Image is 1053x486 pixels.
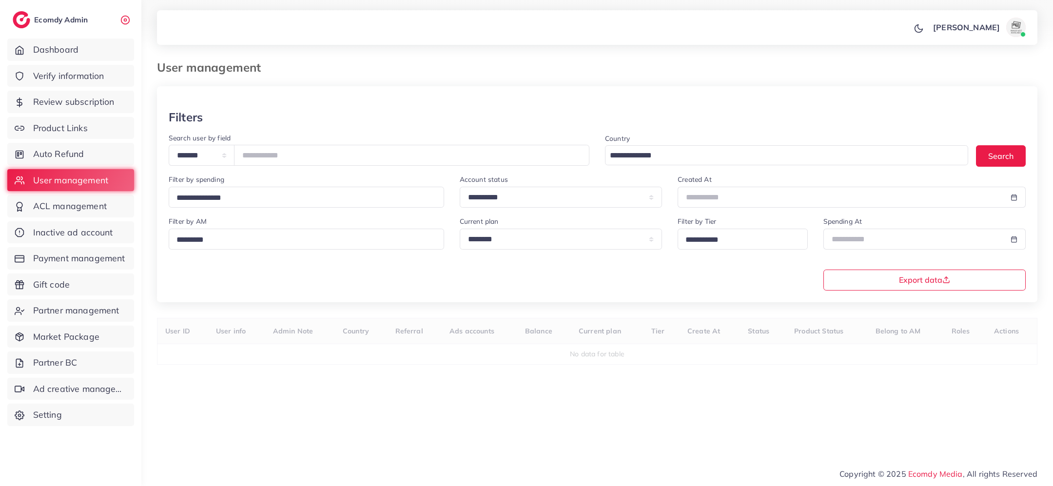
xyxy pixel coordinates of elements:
[605,145,968,165] div: Search for option
[606,148,955,163] input: Search for option
[7,351,134,374] a: Partner BC
[7,91,134,113] a: Review subscription
[33,226,113,239] span: Inactive ad account
[33,96,115,108] span: Review subscription
[7,273,134,296] a: Gift code
[33,122,88,135] span: Product Links
[7,195,134,217] a: ACL management
[33,356,78,369] span: Partner BC
[33,70,104,82] span: Verify information
[33,408,62,421] span: Setting
[605,134,630,143] label: Country
[839,468,1037,480] span: Copyright © 2025
[169,229,444,250] div: Search for option
[1006,18,1026,37] img: avatar
[33,330,99,343] span: Market Package
[928,18,1030,37] a: [PERSON_NAME]avatar
[7,299,134,322] a: Partner management
[460,175,508,184] label: Account status
[169,187,444,208] div: Search for option
[33,252,125,265] span: Payment management
[899,276,950,284] span: Export data
[7,247,134,270] a: Payment management
[7,378,134,400] a: Ad creative management
[13,11,90,28] a: logoEcomdy Admin
[976,145,1026,166] button: Search
[823,270,1026,291] button: Export data
[678,229,807,250] div: Search for option
[7,117,134,139] a: Product Links
[908,469,963,479] a: Ecomdy Media
[13,11,30,28] img: logo
[33,148,84,160] span: Auto Refund
[33,43,78,56] span: Dashboard
[682,233,795,248] input: Search for option
[823,216,862,226] label: Spending At
[7,39,134,61] a: Dashboard
[7,169,134,192] a: User management
[7,65,134,87] a: Verify information
[7,326,134,348] a: Market Package
[678,216,716,226] label: Filter by Tier
[33,200,107,213] span: ACL management
[169,175,224,184] label: Filter by spending
[169,133,231,143] label: Search user by field
[169,110,203,124] h3: Filters
[34,15,90,24] h2: Ecomdy Admin
[7,221,134,244] a: Inactive ad account
[157,60,269,75] h3: User management
[7,404,134,426] a: Setting
[7,143,134,165] a: Auto Refund
[33,278,70,291] span: Gift code
[33,304,119,317] span: Partner management
[169,216,207,226] label: Filter by AM
[173,191,431,206] input: Search for option
[933,21,1000,33] p: [PERSON_NAME]
[173,233,431,248] input: Search for option
[460,216,499,226] label: Current plan
[963,468,1037,480] span: , All rights Reserved
[33,174,108,187] span: User management
[678,175,712,184] label: Created At
[33,383,127,395] span: Ad creative management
